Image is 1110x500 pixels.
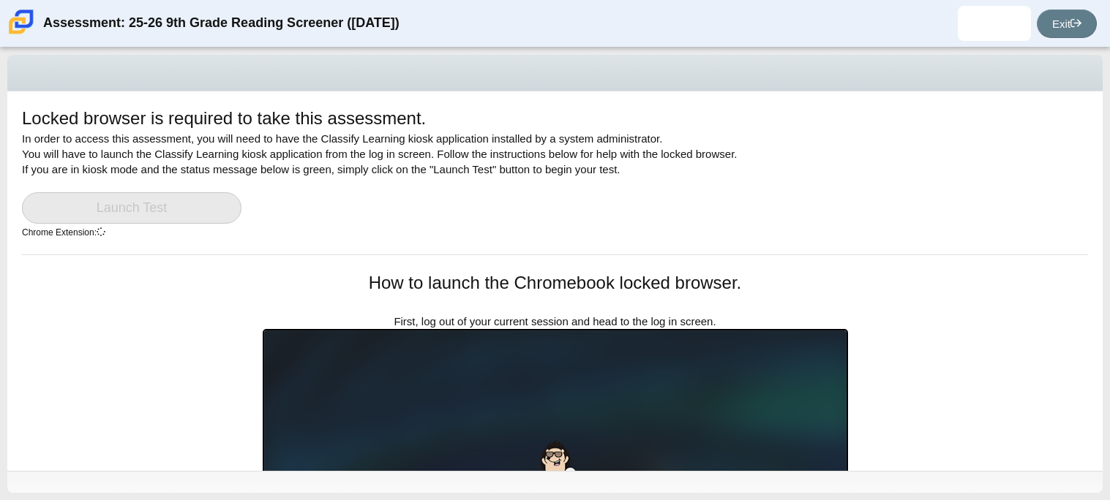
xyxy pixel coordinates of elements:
[22,106,426,131] h1: Locked browser is required to take this assessment.
[983,12,1006,35] img: ayinde.brooks.roK4qv
[22,227,105,238] small: Chrome Extension:
[263,270,848,295] h1: How to launch the Chromebook locked browser.
[22,106,1088,254] div: In order to access this assessment, you will need to have the Classify Learning kiosk application...
[22,192,241,224] a: Launch Test
[6,27,37,39] a: Carmen School of Science & Technology
[43,6,400,41] div: Assessment: 25-26 9th Grade Reading Screener ([DATE])
[1037,10,1097,38] a: Exit
[6,7,37,37] img: Carmen School of Science & Technology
